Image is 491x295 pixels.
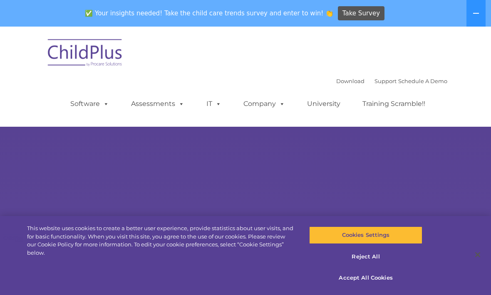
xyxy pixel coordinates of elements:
a: Support [374,78,397,84]
a: Download [336,78,365,84]
font: | [336,78,447,84]
a: Schedule A Demo [398,78,447,84]
div: This website uses cookies to create a better user experience, provide statistics about user visit... [27,224,295,257]
button: Accept All Cookies [309,269,422,287]
a: University [299,96,349,112]
a: IT [198,96,230,112]
span: Take Survey [342,6,380,21]
img: ChildPlus by Procare Solutions [44,33,127,75]
button: Reject All [309,248,422,265]
a: Software [62,96,117,112]
a: Assessments [123,96,193,112]
a: Training Scramble!! [354,96,434,112]
a: Company [235,96,293,112]
button: Close [469,246,487,264]
span: ✅ Your insights needed! Take the child care trends survey and enter to win! 👏 [82,5,337,22]
button: Cookies Settings [309,226,422,244]
a: Take Survey [338,6,385,21]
